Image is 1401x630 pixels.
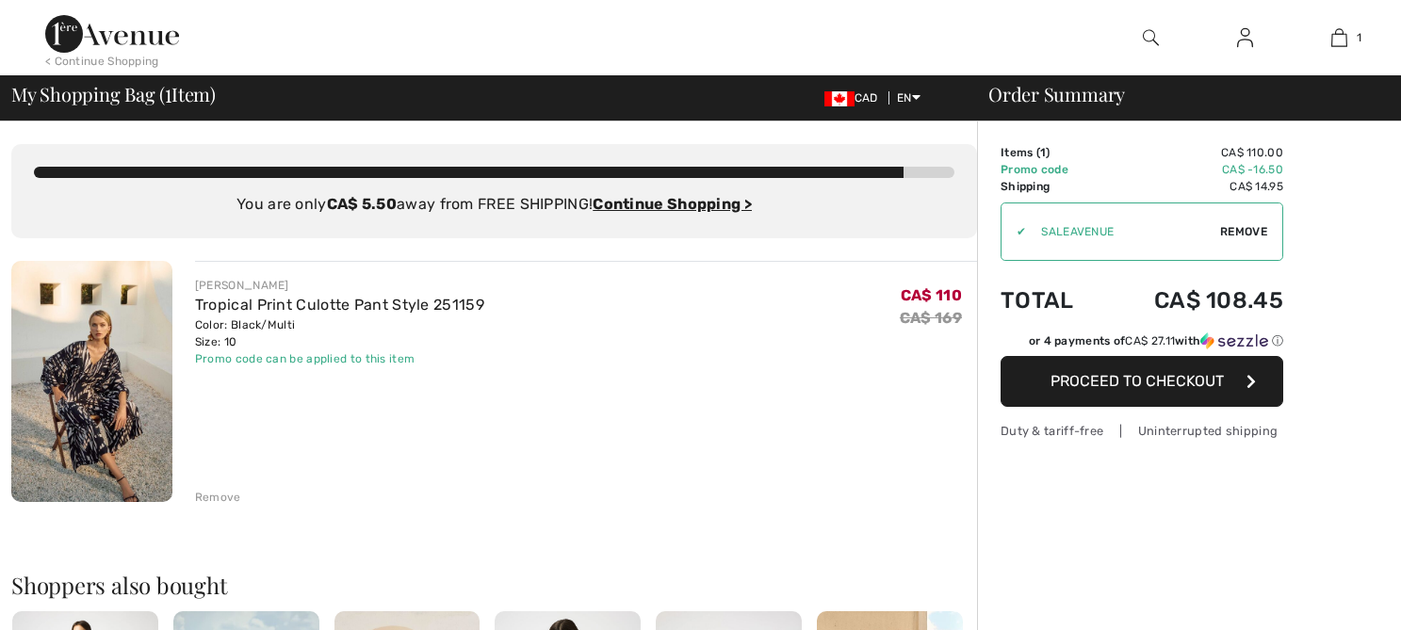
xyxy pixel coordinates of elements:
[1222,26,1268,50] a: Sign In
[1143,26,1159,49] img: search the website
[824,91,886,105] span: CAD
[195,316,484,350] div: Color: Black/Multi Size: 10
[1051,372,1224,390] span: Proceed to Checkout
[1237,26,1253,49] img: My Info
[897,91,920,105] span: EN
[1029,332,1283,349] div: or 4 payments of with
[1001,178,1102,195] td: Shipping
[1002,223,1026,240] div: ✔
[1040,146,1046,159] span: 1
[900,309,962,327] s: CA$ 169
[966,85,1390,104] div: Order Summary
[1001,422,1283,440] div: Duty & tariff-free | Uninterrupted shipping
[1220,223,1267,240] span: Remove
[1102,178,1283,195] td: CA$ 14.95
[1001,161,1102,178] td: Promo code
[1331,26,1347,49] img: My Bag
[901,286,962,304] span: CA$ 110
[1280,573,1382,621] iframe: Opens a widget where you can find more information
[11,261,172,502] img: Tropical Print Culotte Pant Style 251159
[11,573,977,596] h2: Shoppers also bought
[1001,332,1283,356] div: or 4 payments ofCA$ 27.11withSezzle Click to learn more about Sezzle
[327,195,397,213] strong: CA$ 5.50
[1102,268,1283,332] td: CA$ 108.45
[1001,268,1102,332] td: Total
[195,277,484,294] div: [PERSON_NAME]
[1026,203,1220,260] input: Promo code
[165,80,171,105] span: 1
[195,350,484,367] div: Promo code can be applied to this item
[1125,334,1175,347] span: CA$ 27.11
[45,15,179,53] img: 1ère Avenue
[11,85,216,104] span: My Shopping Bag ( Item)
[1102,161,1283,178] td: CA$ -16.50
[45,53,159,70] div: < Continue Shopping
[1001,356,1283,407] button: Proceed to Checkout
[1357,29,1361,46] span: 1
[1293,26,1385,49] a: 1
[824,91,855,106] img: Canadian Dollar
[593,195,752,213] a: Continue Shopping >
[1200,332,1268,349] img: Sezzle
[1102,144,1283,161] td: CA$ 110.00
[1001,144,1102,161] td: Items ( )
[34,193,954,216] div: You are only away from FREE SHIPPING!
[195,296,484,314] a: Tropical Print Culotte Pant Style 251159
[195,489,241,506] div: Remove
